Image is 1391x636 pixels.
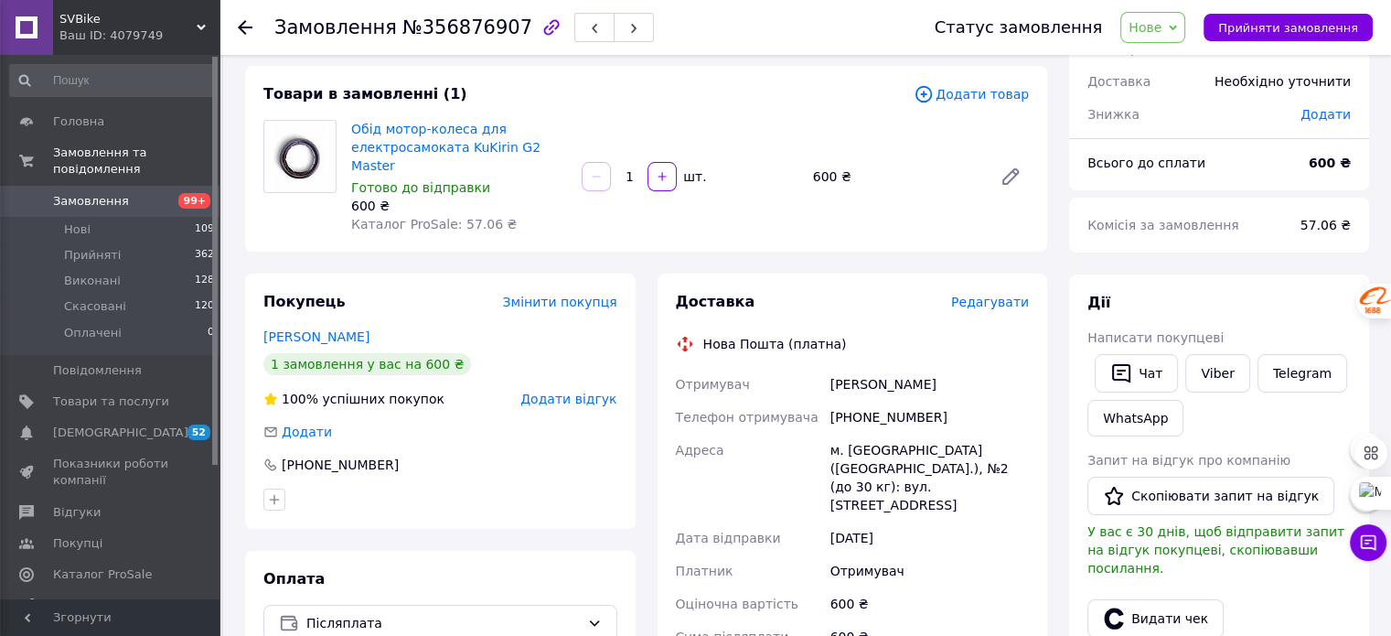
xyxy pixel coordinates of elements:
span: Каталог ProSale [53,566,152,583]
span: Покупець [263,293,346,310]
span: 120 [195,298,214,315]
span: Прийняті [64,247,121,264]
div: [DATE] [827,522,1033,555]
span: SVBike [59,11,197,27]
a: Telegram [1257,354,1347,393]
span: Запит на відгук про компанію [1087,453,1290,468]
div: успішних покупок [263,390,444,408]
span: Покупці [53,535,102,552]
span: Телефон отримувача [676,410,819,425]
span: 109 [195,221,214,238]
span: 0 [208,325,214,341]
button: Чат [1095,354,1178,393]
span: Аналітика [53,598,116,614]
img: Обід мотор-колеса для електросамоката KuKirin G2 Master [273,121,327,192]
b: 600 ₴ [1309,156,1351,170]
span: Замовлення [274,16,397,38]
span: 57.06 ₴ [1300,218,1351,232]
span: 362 [195,247,214,264]
span: Замовлення та повідомлення [53,145,219,178]
div: Нова Пошта (платна) [699,335,851,353]
div: 600 ₴ [806,164,985,189]
span: Нові [64,221,91,238]
span: Додати товар [914,84,1029,104]
div: 1 замовлення у вас на 600 ₴ [263,353,471,375]
span: Оплата [263,570,325,587]
span: Скасовані [64,298,126,315]
span: Доставка [676,293,755,310]
button: Прийняти замовлення [1204,14,1373,41]
a: WhatsApp [1087,400,1183,437]
span: Отримувач [676,377,750,392]
span: Нове [1129,20,1161,35]
span: Додати [282,425,332,439]
span: Всього до сплати [1087,156,1205,170]
div: шт. [679,167,708,186]
input: Пошук [9,64,216,97]
span: Редагувати [951,295,1029,309]
span: 52 [187,425,210,440]
span: Знижка [1087,107,1140,122]
span: 100% [282,392,318,406]
span: У вас є 30 днів, щоб відправити запит на відгук покупцеві, скопіювавши посилання. [1087,524,1344,576]
span: Товари та послуги [53,393,169,410]
span: Платник [676,564,733,578]
span: Додати [1300,107,1351,122]
span: Доставка [1087,74,1150,89]
div: Статус замовлення [935,18,1103,37]
span: Показники роботи компанії [53,456,169,489]
span: Замовлення [53,193,129,210]
span: Каталог ProSale: 57.06 ₴ [351,217,517,232]
button: Чат з покупцем [1350,524,1386,561]
div: 600 ₴ [351,197,567,215]
div: [PERSON_NAME] [827,368,1033,401]
div: [PHONE_NUMBER] [280,456,401,474]
span: 128 [195,273,214,289]
span: Прийняти замовлення [1218,21,1358,35]
button: Скопіювати запит на відгук [1087,477,1334,515]
div: Отримувач [827,555,1033,587]
span: Виконані [64,273,121,289]
span: Змінити покупця [503,295,617,309]
span: Оплачені [64,325,122,341]
span: Післяплата [306,613,580,633]
div: Повернутися назад [238,18,252,37]
div: [PHONE_NUMBER] [827,401,1033,434]
span: Дата відправки [676,531,781,545]
span: Написати покупцеві [1087,330,1224,345]
span: Оціночна вартість [676,597,798,611]
span: 99+ [178,193,210,209]
span: Головна [53,113,104,130]
span: Товари в замовленні (1) [263,85,467,102]
a: Viber [1185,354,1249,393]
div: м. [GEOGRAPHIC_DATA] ([GEOGRAPHIC_DATA].), №2 (до 30 кг): вул. [STREET_ADDRESS] [827,434,1033,522]
a: Редагувати [992,158,1029,195]
div: 600 ₴ [827,587,1033,620]
span: Дії [1087,294,1110,311]
span: Готово до відправки [351,180,490,195]
span: [DEMOGRAPHIC_DATA] [53,425,188,441]
span: 1 товар [1087,41,1139,56]
span: Додати відгук [520,392,616,406]
span: Адреса [676,443,724,458]
a: Обід мотор-колеса для електросамоката KuKirin G2 Master [351,122,540,173]
div: Необхідно уточнити [1204,61,1362,102]
span: Повідомлення [53,362,142,379]
div: Ваш ID: 4079749 [59,27,219,44]
a: [PERSON_NAME] [263,329,369,344]
span: Відгуки [53,504,101,521]
span: №356876907 [402,16,532,38]
span: Комісія за замовлення [1087,218,1239,232]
